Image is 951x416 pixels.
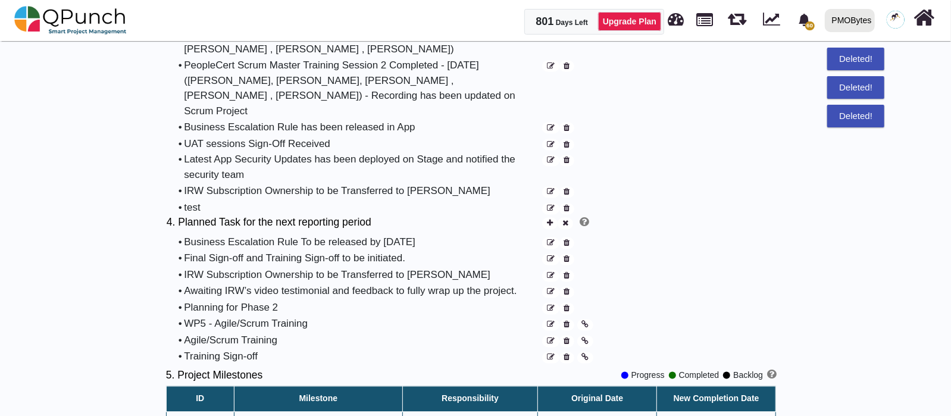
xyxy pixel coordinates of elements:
[184,152,541,183] div: Latest App Security Updates has been deployed on Stage and notified the security team
[184,317,541,332] div: WP5 - Agile/Scrum Training
[179,58,541,118] div: •
[556,18,588,27] span: Days Left
[184,136,541,152] div: UAT sessions Sign-Off Received
[184,268,541,283] div: IRW Subscription Ownership to be Transferred to [PERSON_NAME]
[887,11,905,29] img: avatar
[179,317,541,332] div: •
[184,301,541,316] div: Planning for Phase 2
[179,201,541,216] div: •
[184,120,541,135] div: Business Escalation Rule has been released in App
[728,6,746,26] span: Iteration
[184,201,541,216] div: test
[179,251,541,267] div: •
[179,136,541,152] div: •
[179,349,541,365] div: •
[832,10,872,31] div: PMOBytes
[179,268,541,283] div: •
[657,386,776,412] th: New Completion Date
[827,76,884,99] div: Deleted!
[805,21,815,30] span: 60
[179,235,541,251] div: •
[880,1,912,39] a: avatar
[668,7,684,25] span: Dashboard
[827,105,884,127] div: Deleted!
[184,284,541,299] div: Awaiting IRW’s video testimonial and feedback to fully wrap up the project.
[598,12,661,31] a: Upgrade Plan
[179,152,541,183] div: •
[819,1,880,40] a: PMOBytes
[827,48,884,70] div: Deleted!
[794,9,815,30] div: Notification
[166,386,234,412] th: ID
[184,251,541,267] div: Final Sign-off and Training Sign-off to be initiated.
[179,120,541,135] div: •
[184,235,541,251] div: Business Escalation Rule To be released by [DATE]
[576,217,589,229] a: Help
[179,301,541,316] div: •
[621,365,777,386] div: Progress Completed Backlog
[757,1,791,40] div: Dynamic Report
[179,184,541,199] div: •
[167,217,541,229] h5: 4. Planned Task for the next reporting period
[184,58,541,118] div: PeopleCert Scrum Master Training Session 2 Completed - [DATE] ([PERSON_NAME], [PERSON_NAME], [PER...
[536,15,554,27] span: 801
[697,8,714,26] span: Projects
[887,11,905,29] span: Aamir Pmobytes
[234,386,402,412] th: Milestone
[184,184,541,199] div: IRW Subscription Ownership to be Transferred to [PERSON_NAME]
[184,333,541,349] div: Agile/Scrum Training
[179,284,541,299] div: •
[403,386,538,412] th: Responsibility
[14,2,127,38] img: qpunch-sp.fa6292f.png
[763,370,776,382] a: Help
[914,7,935,29] i: Home
[179,333,541,349] div: •
[166,370,262,382] h5: 5. Project Milestones
[538,386,657,412] th: Original Date
[184,349,541,365] div: Training Sign-off
[798,14,811,26] svg: bell fill
[791,1,820,38] a: bell fill60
